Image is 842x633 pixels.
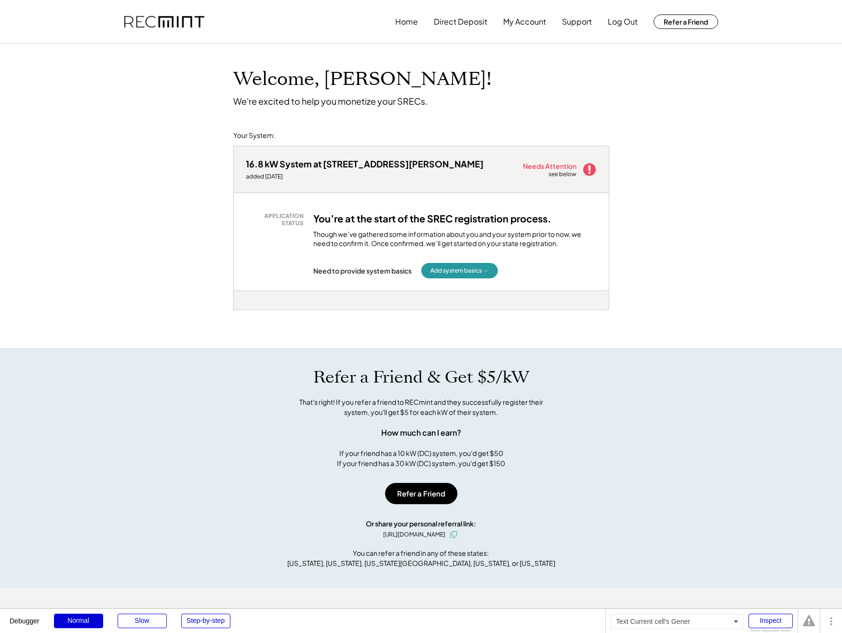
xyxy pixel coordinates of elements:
div: Slow [118,614,167,628]
div: bp7yzofc - DC Solar [233,310,260,314]
div: added [DATE] [246,173,483,180]
div: Though we’ve gathered some information about you and your system prior to now, we need to confirm... [313,230,597,248]
div: How much can I earn? [381,427,461,439]
div: We're excited to help you monetize your SRECs. [233,96,428,107]
div: Need to provide system basics [313,266,412,275]
div: see below [548,170,577,179]
h3: You’re at the start of the SREC registration process. [313,212,551,225]
div: Inspect [748,614,793,628]
button: Add system basics → [421,263,498,278]
button: Support [562,12,592,31]
div: Text Current cell's Gener [611,614,743,629]
div: Step-by-step [181,614,230,628]
div: 16.8 kW System at [STREET_ADDRESS][PERSON_NAME] [246,158,483,169]
button: Home [395,12,418,31]
div: Needs Attention [523,163,577,169]
div: Show responsive boxes [748,629,793,633]
h1: Welcome, [PERSON_NAME]! [233,68,492,91]
button: Log Out [608,12,638,31]
div: Your System: [233,131,275,140]
div: APPLICATION STATUS [251,212,304,227]
button: Refer a Friend [654,14,718,29]
button: Refer a Friend [385,483,457,504]
button: My Account [503,12,546,31]
div: That's right! If you refer a friend to RECmint and they successfully register their system, you'l... [289,397,554,417]
div: Normal [54,614,103,628]
button: Direct Deposit [434,12,487,31]
div: Or share your personal referral link: [366,519,476,529]
h1: Refer a Friend & Get $5/kW [313,367,529,387]
img: recmint-logotype%403x.png [124,16,204,28]
div: Debugger [10,609,40,624]
button: click to copy [448,529,459,540]
div: You can refer a friend in any of these states: [US_STATE], [US_STATE], [US_STATE][GEOGRAPHIC_DATA... [287,548,555,568]
div: [URL][DOMAIN_NAME] [383,530,445,539]
div: If your friend has a 10 kW (DC) system, you'd get $50 If your friend has a 30 kW (DC) system, you... [337,448,505,468]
